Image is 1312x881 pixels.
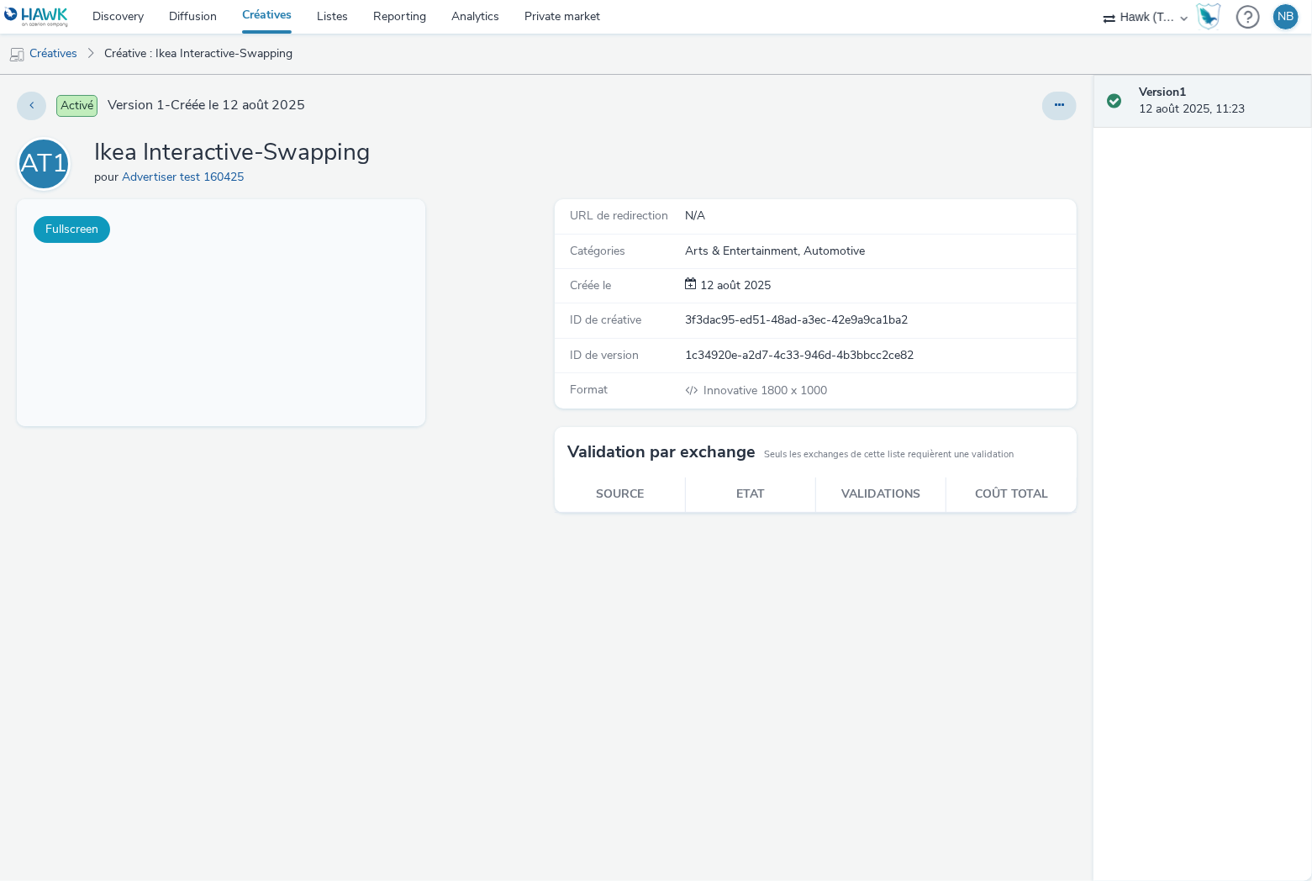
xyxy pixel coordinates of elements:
span: Version 1 - Créée le 12 août 2025 [108,96,305,115]
span: Activé [56,95,97,117]
div: 12 août 2025, 11:23 [1139,84,1299,119]
span: ID de créative [570,312,641,328]
img: Hawk Academy [1196,3,1221,30]
span: pour [94,169,122,185]
span: 12 août 2025 [697,277,771,293]
span: Format [570,382,608,398]
h1: Ikea Interactive-Swapping [94,137,370,169]
span: URL de redirection [570,208,668,224]
div: NB [1278,4,1294,29]
button: Fullscreen [34,216,110,243]
a: Hawk Academy [1196,3,1228,30]
h3: Validation par exchange [567,440,756,465]
img: mobile [8,46,25,63]
span: Catégories [570,243,625,259]
span: 1800 x 1000 [702,382,827,398]
a: Advertiser test 160425 [122,169,250,185]
a: Créative : Ikea Interactive-Swapping [96,34,301,74]
div: Arts & Entertainment, Automotive [685,243,1075,260]
span: Innovative [703,382,761,398]
th: Source [555,477,685,512]
img: undefined Logo [4,7,69,28]
th: Etat [686,477,816,512]
th: Coût total [946,477,1077,512]
a: AT1 [17,156,77,171]
strong: Version 1 [1139,84,1186,100]
div: 3f3dac95-ed51-48ad-a3ec-42e9a9ca1ba2 [685,312,1075,329]
span: Créée le [570,277,611,293]
span: N/A [685,208,705,224]
small: Seuls les exchanges de cette liste requièrent une validation [764,448,1014,462]
div: Création 12 août 2025, 11:23 [697,277,771,294]
span: ID de version [570,347,639,363]
th: Validations [816,477,946,512]
div: 1c34920e-a2d7-4c33-946d-4b3bbcc2ce82 [685,347,1075,364]
div: AT1 [20,140,67,187]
